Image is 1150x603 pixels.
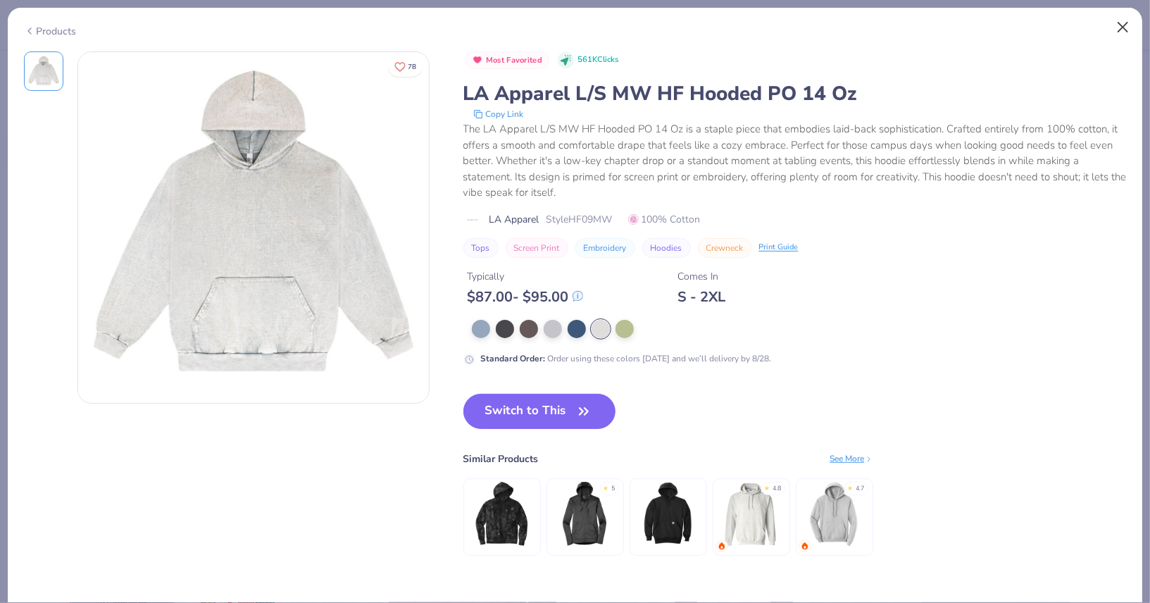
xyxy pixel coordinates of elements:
[801,542,809,550] img: trending.gif
[481,352,772,365] div: Order using these colors [DATE] and we’ll delivery by 8/28.
[463,238,499,258] button: Tops
[718,542,726,550] img: trending.gif
[506,238,568,258] button: Screen Print
[472,54,483,66] img: Most Favorited sort
[463,394,616,429] button: Switch to This
[848,484,854,490] div: ★
[765,484,770,490] div: ★
[468,288,583,306] div: $ 87.00 - $ 95.00
[773,484,782,494] div: 4.8
[388,56,423,77] button: Like
[463,214,482,225] img: brand logo
[486,56,542,64] span: Most Favorited
[469,107,528,121] button: copy to clipboard
[408,63,416,70] span: 78
[27,54,61,88] img: Front
[612,484,615,494] div: 5
[24,24,77,39] div: Products
[678,269,726,284] div: Comes In
[465,51,550,70] button: Badge Button
[575,238,635,258] button: Embroidery
[759,242,799,254] div: Print Guide
[604,484,609,490] div: ★
[468,269,583,284] div: Typically
[463,80,1127,107] div: LA Apparel L/S MW HF Hooded PO 14 Oz
[830,452,873,465] div: See More
[463,452,539,466] div: Similar Products
[856,484,865,494] div: 4.7
[698,238,752,258] button: Crewneck
[468,480,535,547] img: Champion Scrunch-Dye Tie-Dye Hooded Sweatshirt
[551,480,618,547] img: Nike Ladies Therma-FIT Full-Zip Fleece Hoodie
[628,212,701,227] span: 100% Cotton
[78,52,429,403] img: Front
[463,121,1127,201] div: The LA Apparel L/S MW HF Hooded PO 14 Oz is a staple piece that embodies laid-back sophistication...
[718,480,785,547] img: Gildan Adult Heavy Blend 8 Oz. 50/50 Hooded Sweatshirt
[642,238,691,258] button: Hoodies
[801,480,868,547] img: Port & Company Core Fleece Pullover Hooded Sweatshirt
[481,353,546,364] strong: Standard Order :
[489,212,539,227] span: LA Apparel
[1110,14,1137,41] button: Close
[577,54,618,66] span: 561K Clicks
[678,288,726,306] div: S - 2XL
[635,480,701,547] img: Carhartt Rain Defender ® Paxton Heavyweight Hooded Sweatshirt
[546,212,613,227] span: Style HF09MW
